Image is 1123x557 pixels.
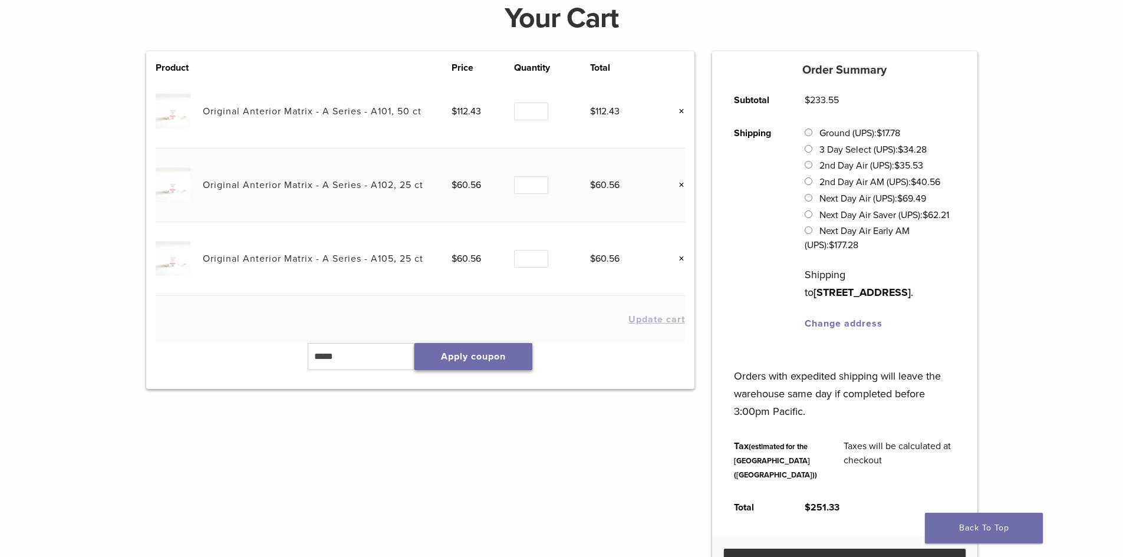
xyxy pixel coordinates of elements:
[819,144,927,156] label: 3 Day Select (UPS):
[452,106,481,117] bdi: 112.43
[897,193,903,205] span: $
[452,253,457,265] span: $
[805,502,811,513] span: $
[898,144,927,156] bdi: 34.28
[829,239,858,251] bdi: 177.28
[829,239,834,251] span: $
[923,209,928,221] span: $
[877,127,900,139] bdi: 17.78
[414,343,532,370] button: Apply coupon
[203,106,421,117] a: Original Anterior Matrix - A Series - A101, 50 ct
[805,318,882,329] a: Change address
[911,176,916,188] span: $
[923,209,949,221] bdi: 62.21
[805,266,955,301] p: Shipping to .
[452,61,514,75] th: Price
[819,176,940,188] label: 2nd Day Air AM (UPS):
[805,94,839,106] bdi: 233.55
[721,430,831,491] th: Tax
[819,127,900,139] label: Ground (UPS):
[894,160,923,172] bdi: 35.53
[925,513,1043,543] a: Back To Top
[203,253,423,265] a: Original Anterior Matrix - A Series - A105, 25 ct
[156,61,203,75] th: Product
[894,160,900,172] span: $
[590,253,595,265] span: $
[734,350,955,420] p: Orders with expedited shipping will leave the warehouse same day if completed before 3:00pm Pacific.
[819,209,949,221] label: Next Day Air Saver (UPS):
[897,193,926,205] bdi: 69.49
[819,160,923,172] label: 2nd Day Air (UPS):
[712,63,977,77] h5: Order Summary
[721,117,792,340] th: Shipping
[819,193,926,205] label: Next Day Air (UPS):
[721,84,792,117] th: Subtotal
[628,315,685,324] button: Update cart
[514,61,590,75] th: Quantity
[721,491,792,524] th: Total
[203,179,423,191] a: Original Anterior Matrix - A Series - A102, 25 ct
[877,127,882,139] span: $
[898,144,903,156] span: $
[590,106,595,117] span: $
[137,4,986,32] h1: Your Cart
[590,61,653,75] th: Total
[734,442,817,480] small: (estimated for the [GEOGRAPHIC_DATA] ([GEOGRAPHIC_DATA]))
[805,225,909,251] label: Next Day Air Early AM (UPS):
[911,176,940,188] bdi: 40.56
[156,167,190,202] img: Original Anterior Matrix - A Series - A102, 25 ct
[590,253,620,265] bdi: 60.56
[814,286,911,299] strong: [STREET_ADDRESS]
[670,104,685,119] a: Remove this item
[805,502,839,513] bdi: 251.33
[831,430,969,491] td: Taxes will be calculated at checkout
[156,241,190,276] img: Original Anterior Matrix - A Series - A105, 25 ct
[156,94,190,128] img: Original Anterior Matrix - A Series - A101, 50 ct
[452,179,457,191] span: $
[452,106,457,117] span: $
[805,94,810,106] span: $
[452,253,481,265] bdi: 60.56
[590,179,595,191] span: $
[670,177,685,193] a: Remove this item
[590,106,620,117] bdi: 112.43
[670,251,685,266] a: Remove this item
[590,179,620,191] bdi: 60.56
[452,179,481,191] bdi: 60.56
